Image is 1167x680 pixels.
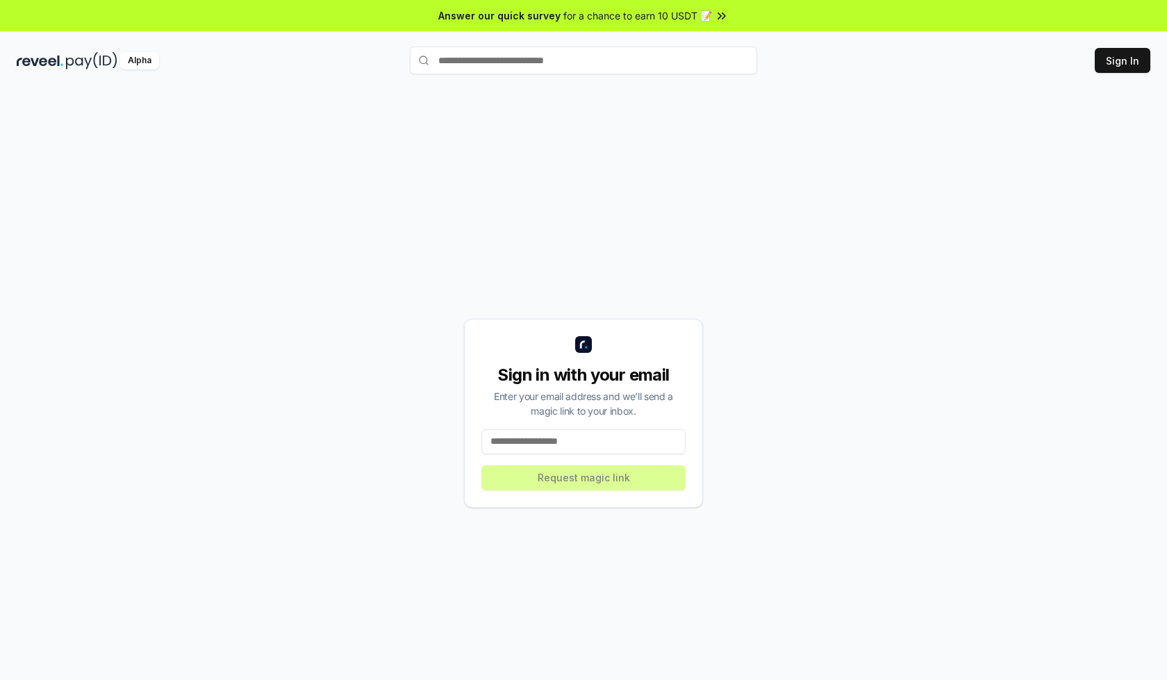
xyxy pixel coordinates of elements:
[120,52,159,69] div: Alpha
[575,336,592,353] img: logo_small
[481,364,686,386] div: Sign in with your email
[481,389,686,418] div: Enter your email address and we’ll send a magic link to your inbox.
[17,52,63,69] img: reveel_dark
[563,8,712,23] span: for a chance to earn 10 USDT 📝
[438,8,561,23] span: Answer our quick survey
[1095,48,1150,73] button: Sign In
[66,52,117,69] img: pay_id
